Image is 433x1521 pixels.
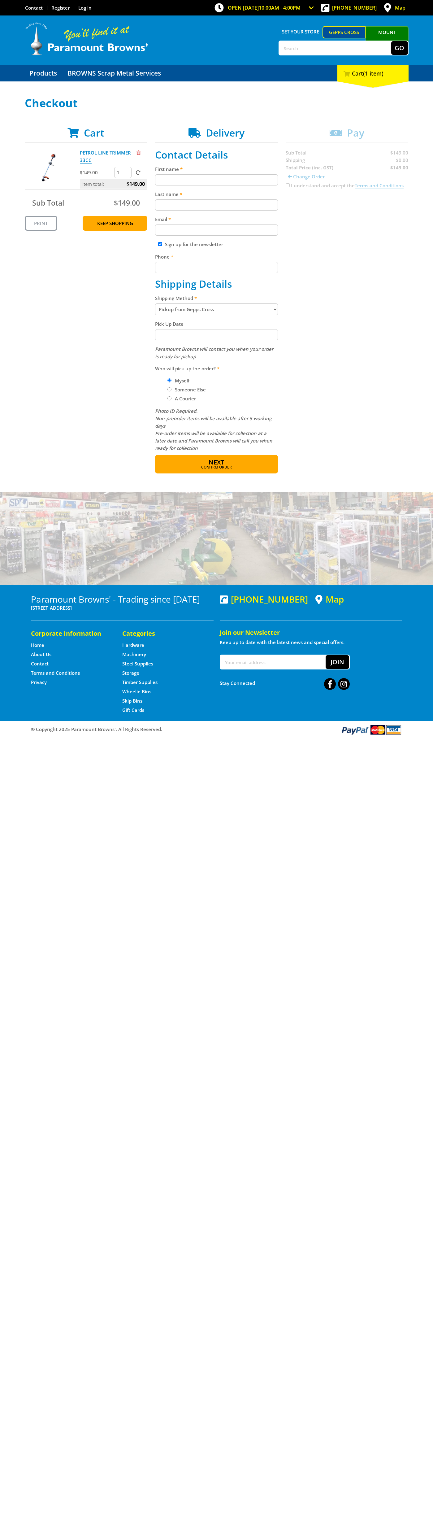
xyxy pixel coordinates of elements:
label: Who will pick up the order? [155,365,278,372]
label: Sign up for the newsletter [165,241,223,247]
a: Go to the Gift Cards page [122,707,144,713]
span: Set your store [279,26,323,37]
label: Email [155,216,278,223]
a: Remove from cart [136,150,141,156]
input: Please enter your email address. [155,224,278,236]
div: ® Copyright 2025 Paramount Browns'. All Rights Reserved. [25,724,409,735]
label: Phone [155,253,278,260]
a: Go to the registration page [51,5,70,11]
label: Shipping Method [155,294,278,302]
a: Go to the Products page [25,65,62,81]
img: Paramount Browns' [25,22,149,56]
img: PETROL LINE TRIMMER 33CC [31,149,68,186]
button: Next Confirm order [155,455,278,473]
span: $149.00 [127,179,145,189]
a: Go to the Wheelie Bins page [122,688,151,695]
p: [STREET_ADDRESS] [31,604,214,612]
span: Sub Total [32,198,64,208]
input: Please enter your first name. [155,174,278,185]
a: Go to the Machinery page [122,651,146,658]
h3: Paramount Browns' - Trading since [DATE] [31,594,214,604]
p: Keep up to date with the latest news and special offers. [220,638,402,646]
a: Print [25,216,57,231]
a: Go to the Hardware page [122,642,144,648]
a: Keep Shopping [83,216,147,231]
a: Mount [PERSON_NAME] [366,26,409,50]
div: Cart [337,65,409,81]
a: Go to the Timber Supplies page [122,679,158,686]
span: (1 item) [363,70,383,77]
input: Please select who will pick up the order. [167,396,171,400]
span: Next [209,458,224,466]
span: Cart [84,126,104,139]
label: Pick Up Date [155,320,278,328]
span: Confirm order [168,465,265,469]
a: Go to the Storage page [122,670,139,676]
a: Go to the Privacy page [31,679,47,686]
p: Item total: [80,179,147,189]
h5: Corporate Information [31,629,110,638]
input: Please select who will pick up the order. [167,378,171,382]
a: Go to the Steel Supplies page [122,660,153,667]
a: Go to the Terms and Conditions page [31,670,80,676]
a: Go to the Skip Bins page [122,698,142,704]
div: Stay Connected [220,676,350,691]
span: OPEN [DATE] [228,4,301,11]
p: $149.00 [80,169,113,176]
input: Your email address [220,655,326,669]
h2: Contact Details [155,149,278,161]
a: Go to the BROWNS Scrap Metal Services page [63,65,166,81]
em: Photo ID Required. Non-preorder items will be available after 5 working days Pre-order items will... [155,408,272,451]
button: Join [326,655,349,669]
input: Please enter your last name. [155,199,278,211]
img: PayPal, Mastercard, Visa accepted [340,724,402,735]
a: Go to the Contact page [25,5,43,11]
label: Someone Else [173,384,208,395]
a: PETROL LINE TRIMMER 33CC [80,150,131,163]
h5: Categories [122,629,201,638]
input: Please select who will pick up the order. [167,387,171,391]
a: View a map of Gepps Cross location [315,594,344,604]
a: Go to the About Us page [31,651,51,658]
label: Myself [173,375,192,386]
h2: Shipping Details [155,278,278,290]
a: Gepps Cross [323,26,366,38]
label: Last name [155,190,278,198]
label: A Courier [173,393,198,404]
input: Please enter your telephone number. [155,262,278,273]
input: Search [279,41,391,55]
label: First name [155,165,278,173]
button: Go [391,41,408,55]
span: $149.00 [114,198,140,208]
a: Log in [78,5,92,11]
em: Paramount Browns will contact you when your order is ready for pickup [155,346,273,360]
span: 10:00am - 4:00pm [259,4,301,11]
select: Please select a shipping method. [155,303,278,315]
div: [PHONE_NUMBER] [220,594,308,604]
h5: Join our Newsletter [220,628,402,637]
span: Delivery [206,126,245,139]
h1: Checkout [25,97,409,109]
a: Go to the Home page [31,642,44,648]
input: Please select a pick up date. [155,329,278,340]
a: Go to the Contact page [31,660,49,667]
